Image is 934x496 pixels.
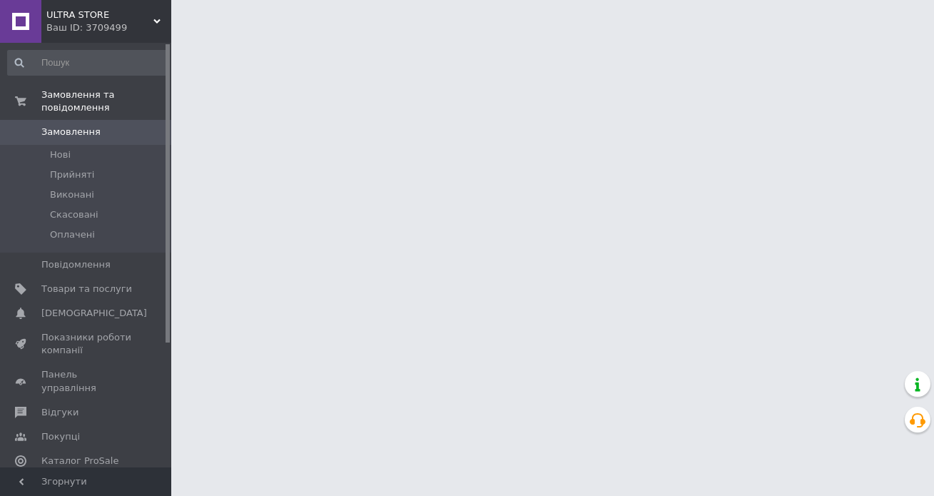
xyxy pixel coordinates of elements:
[41,307,147,320] span: [DEMOGRAPHIC_DATA]
[41,283,132,295] span: Товари та послуги
[41,406,78,419] span: Відгуки
[50,148,71,161] span: Нові
[41,368,132,394] span: Панель управління
[41,430,80,443] span: Покупці
[46,9,153,21] span: ULTRA STORE
[50,208,98,221] span: Скасовані
[50,188,94,201] span: Виконані
[41,331,132,357] span: Показники роботи компанії
[50,168,94,181] span: Прийняті
[7,50,168,76] input: Пошук
[41,88,171,114] span: Замовлення та повідомлення
[41,258,111,271] span: Повідомлення
[41,455,118,467] span: Каталог ProSale
[46,21,171,34] div: Ваш ID: 3709499
[50,228,95,241] span: Оплачені
[41,126,101,138] span: Замовлення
